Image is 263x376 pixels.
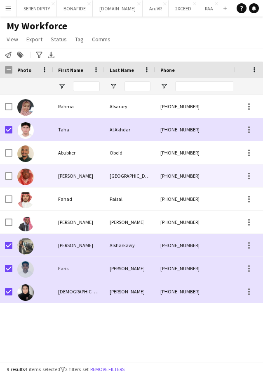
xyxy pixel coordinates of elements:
[53,118,105,141] div: Taha
[34,50,44,60] app-action-btn: Advanced filters
[155,95,261,118] div: [PHONE_NUMBER]
[57,0,93,17] button: BONAFIDE
[58,67,83,73] span: First Name
[89,365,126,374] button: Remove filters
[3,50,13,60] app-action-btn: Notify workforce
[105,141,155,164] div: Obeid
[51,36,67,43] span: Status
[23,34,46,45] a: Export
[17,145,34,162] img: Abubker Obeid
[17,192,34,208] img: Fahad Faisal
[17,99,34,116] img: Rahma Alsarary
[155,141,261,164] div: [PHONE_NUMBER]
[175,81,256,91] input: Phone Filter Input
[53,234,105,257] div: [PERSON_NAME]
[73,81,100,91] input: First Name Filter Input
[17,122,34,139] img: Taha Al Akhdar
[89,34,114,45] a: Comms
[65,366,89,372] span: 2 filters set
[53,141,105,164] div: Abubker
[53,257,105,280] div: Faris
[105,164,155,187] div: [GEOGRAPHIC_DATA]
[17,0,57,17] button: SERENDIPITY
[17,215,34,231] img: Mohammed Abdullah Komar
[47,34,70,45] a: Status
[26,36,42,43] span: Export
[46,50,56,60] app-action-btn: Export XLSX
[198,0,220,17] button: RAA
[53,164,105,187] div: [PERSON_NAME]
[110,67,134,73] span: Last Name
[155,118,261,141] div: [PHONE_NUMBER]
[155,211,261,233] div: [PHONE_NUMBER]
[53,280,105,303] div: [DEMOGRAPHIC_DATA]
[53,188,105,210] div: Fahad
[155,234,261,257] div: [PHONE_NUMBER]
[17,238,34,255] img: Adam Alsharkawy
[155,188,261,210] div: [PHONE_NUMBER]
[143,0,169,17] button: AruVR
[7,36,18,43] span: View
[53,211,105,233] div: [PERSON_NAME]
[160,67,175,73] span: Phone
[17,67,31,73] span: Photo
[25,366,60,372] span: 4 items selected
[105,118,155,141] div: Al Akhdar
[17,169,34,185] img: fadi Riyadh
[75,36,84,43] span: Tag
[155,280,261,303] div: [PHONE_NUMBER]
[53,95,105,118] div: Rahma
[169,0,198,17] button: 2XCEED
[105,280,155,303] div: [PERSON_NAME]
[155,164,261,187] div: [PHONE_NUMBER]
[17,284,34,301] img: Jood Abdullah
[58,83,66,90] button: Open Filter Menu
[93,0,143,17] button: [DOMAIN_NAME]
[110,83,117,90] button: Open Filter Menu
[17,261,34,278] img: Faris Abdulrahman
[7,20,67,32] span: My Workforce
[15,50,25,60] app-action-btn: Add to tag
[72,34,87,45] a: Tag
[155,257,261,280] div: [PHONE_NUMBER]
[105,95,155,118] div: Alsarary
[124,81,150,91] input: Last Name Filter Input
[160,83,168,90] button: Open Filter Menu
[105,257,155,280] div: [PERSON_NAME]
[3,34,21,45] a: View
[105,234,155,257] div: Alsharkawy
[105,188,155,210] div: Faisal
[92,36,110,43] span: Comms
[105,211,155,233] div: [PERSON_NAME]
